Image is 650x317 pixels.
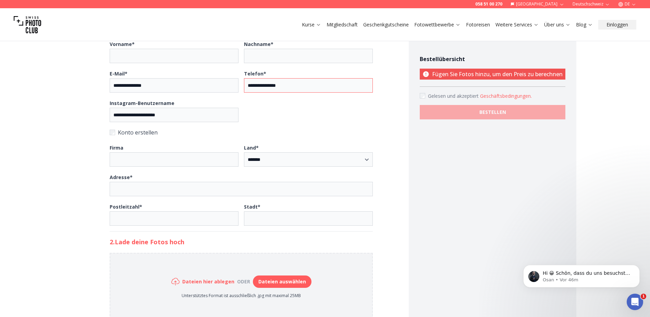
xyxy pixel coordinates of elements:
p: Fügen Sie Fotos hinzu, um den Preis zu berechnen [420,69,565,80]
b: Vorname * [110,41,135,47]
input: Adresse* [110,182,373,196]
a: Fotoreisen [466,21,490,28]
input: Telefon* [244,78,373,93]
button: Geschenkgutscheine [360,20,412,30]
input: Vorname* [110,49,238,63]
button: Einloggen [598,20,636,30]
input: Accept terms [420,93,425,98]
button: Blog [573,20,596,30]
button: Mitgliedschaft [324,20,360,30]
b: Instagram-Benutzername [110,100,174,106]
iframe: Intercom notifications Nachricht [513,250,650,298]
input: Postleitzahl* [110,211,238,226]
input: E-Mail* [110,78,238,93]
h6: Dateien hier ablegen [182,278,234,285]
b: E-Mail * [110,70,127,77]
a: Blog [576,21,593,28]
button: Kurse [299,20,324,30]
p: Unterstütztes Format ist ausschließlich .jpg mit maximal 25MB [171,293,311,298]
div: oder [234,278,253,285]
a: Mitgliedschaft [327,21,358,28]
input: Firma [110,152,238,167]
span: Gelesen und akzeptiert [428,93,480,99]
select: Land* [244,152,373,167]
button: BESTELLEN [420,105,565,119]
b: Land * [244,144,259,151]
button: Accept termsGelesen und akzeptiert [480,93,532,99]
button: Fotowettbewerbe [412,20,463,30]
input: Instagram-Benutzername [110,108,238,122]
img: Swiss photo club [14,11,41,38]
h4: Bestellübersicht [420,55,565,63]
a: Weitere Services [495,21,539,28]
b: Firma [110,144,123,151]
a: Fotowettbewerbe [414,21,461,28]
iframe: Intercom live chat [627,294,643,310]
b: Telefon * [244,70,266,77]
a: 058 51 00 270 [475,1,502,7]
button: Weitere Services [493,20,541,30]
label: Konto erstellen [110,128,373,137]
span: 1 [641,294,646,299]
input: Konto erstellen [110,130,115,135]
a: Über uns [544,21,571,28]
h2: 2. Lade deine Fotos hoch [110,237,373,247]
input: Nachname* [244,49,373,63]
button: Dateien auswählen [253,275,311,288]
a: Kurse [302,21,321,28]
button: Fotoreisen [463,20,493,30]
button: Über uns [541,20,573,30]
b: Stadt * [244,203,260,210]
b: Nachname * [244,41,273,47]
input: Stadt* [244,211,373,226]
b: Adresse * [110,174,133,180]
b: Postleitzahl * [110,203,142,210]
b: BESTELLEN [479,109,506,116]
a: Geschenkgutscheine [363,21,409,28]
